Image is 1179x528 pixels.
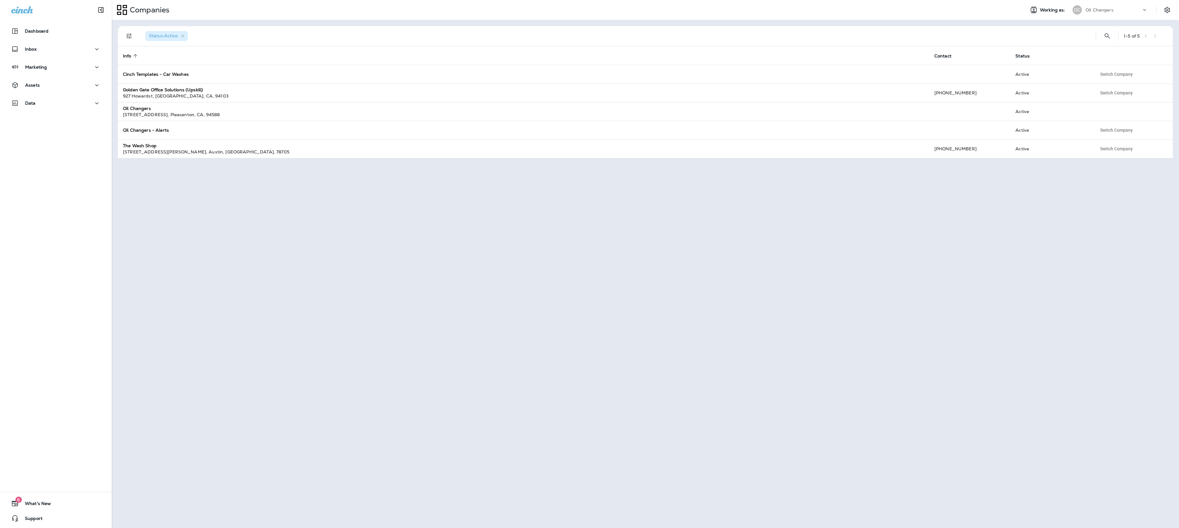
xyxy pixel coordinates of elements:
p: Dashboard [25,29,48,34]
span: Switch Company [1100,72,1133,76]
button: Collapse Sidebar [92,4,110,16]
div: 1 - 5 of 5 [1124,34,1140,39]
div: [STREET_ADDRESS][PERSON_NAME] , Austin , [GEOGRAPHIC_DATA] , 78705 [123,149,924,155]
strong: The Wash Shop [123,143,156,148]
button: Switch Company [1097,88,1136,98]
td: Active [1010,84,1091,102]
p: Oil Changers [1086,7,1113,12]
td: Active [1010,102,1091,121]
span: Support [19,516,43,523]
strong: Golden Gate Office Solutions (Upskill) [123,87,203,93]
p: Assets [25,83,40,88]
td: Active [1010,139,1091,158]
strong: Oil Changers - Alerts [123,127,169,133]
span: Status [1015,53,1030,59]
span: 6 [15,497,22,503]
button: 6What's New [6,497,106,510]
p: Inbox [25,47,37,52]
button: Search Companies [1101,30,1113,42]
strong: Oil Changers [123,106,151,111]
span: Switch Company [1100,128,1133,132]
strong: Cinch Templates - Car Washes [123,71,189,77]
p: Marketing [25,65,47,70]
button: Inbox [6,43,106,55]
td: Active [1010,65,1091,84]
div: OC [1073,5,1082,15]
div: 927 Howardst , [GEOGRAPHIC_DATA] , CA , 94103 [123,93,924,99]
span: Working as: [1040,7,1066,13]
td: [PHONE_NUMBER] [929,139,1010,158]
button: Assets [6,79,106,91]
button: Marketing [6,61,106,73]
button: Support [6,512,106,525]
button: Switch Company [1097,125,1136,135]
span: Switch Company [1100,91,1133,95]
p: Companies [127,5,169,15]
td: Active [1010,121,1091,139]
button: Filters [123,30,135,42]
span: Switch Company [1100,147,1133,151]
p: Data [25,101,36,106]
div: [STREET_ADDRESS] , Pleasanton , CA , 94588 [123,112,924,118]
span: What's New [19,501,51,508]
button: Dashboard [6,25,106,37]
td: [PHONE_NUMBER] [929,84,1010,102]
button: Settings [1162,4,1173,16]
span: Info [123,53,131,59]
span: Contact [934,53,960,59]
button: Data [6,97,106,109]
button: Switch Company [1097,70,1136,79]
button: Switch Company [1097,144,1136,153]
span: Status [1015,53,1038,59]
div: Status:Active [145,31,188,41]
span: Status : Active [149,33,178,39]
span: Info [123,53,139,59]
span: Contact [934,53,951,59]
